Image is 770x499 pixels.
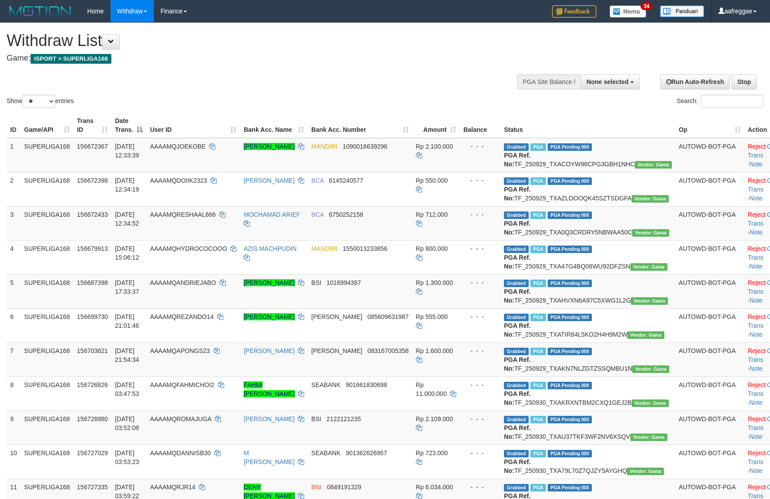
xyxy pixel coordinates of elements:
[675,308,744,342] td: AUTOWD-BOT-PGA
[748,313,766,320] a: Reject
[73,113,111,138] th: Trans ID: activate to sort column ascending
[146,113,240,138] th: User ID: activate to sort column ascending
[311,143,337,150] span: MANDIRI
[150,279,216,286] span: AAAAMQANDRIEJABO
[500,138,675,173] td: TF_250929_TXACOYW96CPG3GBH1NHC
[748,211,766,218] a: Reject
[504,314,529,321] span: Grabbed
[311,484,321,491] span: BNI
[660,74,730,89] a: Run Auto-Refresh
[504,254,530,270] b: PGA Ref. No:
[463,449,497,457] div: - - -
[311,347,362,354] span: [PERSON_NAME]
[416,381,447,397] span: Rp 11.000.000
[500,411,675,445] td: TF_250930_TXAU37TKF3WF2NV6XSQV
[750,433,763,440] a: Note
[150,211,216,218] span: AAAAMQRESHAAL666
[21,411,74,445] td: SUPERLIGA168
[587,78,629,85] span: None selected
[115,177,139,193] span: [DATE] 12:34:19
[748,449,766,457] a: Reject
[77,484,108,491] span: 156727335
[311,415,321,422] span: BSI
[748,347,766,354] a: Reject
[548,484,592,491] span: PGA Pending
[463,244,497,253] div: - - -
[504,348,529,355] span: Grabbed
[548,211,592,219] span: PGA Pending
[675,274,744,308] td: AUTOWD-BOT-PGA
[21,138,74,173] td: SUPERLIGA168
[77,279,108,286] span: 156687398
[308,113,412,138] th: Bank Acc. Number: activate to sort column ascending
[150,415,211,422] span: AAAAMQROMAJUGA
[416,484,453,491] span: Rp 6.034.000
[463,483,497,491] div: - - -
[675,342,744,376] td: AUTOWD-BOT-PGA
[416,211,448,218] span: Rp 712.000
[732,74,757,89] a: Stop
[463,142,497,151] div: - - -
[21,172,74,206] td: SUPERLIGA168
[504,288,530,304] b: PGA Ref. No:
[530,314,546,321] span: Marked by aafchhiseyha
[517,74,581,89] div: PGA Site Balance /
[500,308,675,342] td: TF_250929_TXATIR84L5KO2H4H9M2W
[77,415,108,422] span: 156726980
[500,240,675,274] td: TF_250929_TXA47G4BQ08WU92DFZSN
[748,245,766,252] a: Reject
[750,297,763,304] a: Note
[150,484,195,491] span: AAAAMQRJR14
[327,279,361,286] span: Copy 1016994387 to clipboard
[416,245,448,252] span: Rp 800.000
[7,376,21,411] td: 8
[22,95,55,108] select: Showentries
[244,415,294,422] a: [PERSON_NAME]
[463,415,497,423] div: - - -
[21,274,74,308] td: SUPERLIGA168
[150,143,206,150] span: AAAAMQJOEKOBE
[244,279,294,286] a: [PERSON_NAME]
[7,172,21,206] td: 2
[115,415,139,431] span: [DATE] 03:52:08
[244,177,294,184] a: [PERSON_NAME]
[150,245,227,252] span: AAAAMQHYDROCOCOOO
[530,484,546,491] span: Marked by aafnonsreyleab
[7,274,21,308] td: 5
[640,2,652,10] span: 34
[504,211,529,219] span: Grabbed
[21,376,74,411] td: SUPERLIGA168
[627,468,664,475] span: Vendor URL: https://trx31.1velocity.biz
[244,211,300,218] a: MOCHAMAD ARIEF
[343,245,387,252] span: Copy 1550013233856 to clipboard
[701,95,763,108] input: Search:
[675,240,744,274] td: AUTOWD-BOT-PGA
[7,240,21,274] td: 4
[343,143,387,150] span: Copy 1090016639296 to clipboard
[115,211,139,227] span: [DATE] 12:34:52
[77,381,108,388] span: 156726826
[412,113,460,138] th: Amount: activate to sort column ascending
[7,32,504,50] h1: Withdraw List
[21,113,74,138] th: Game/API: activate to sort column ascending
[504,484,529,491] span: Grabbed
[115,313,139,329] span: [DATE] 21:01:46
[675,138,744,173] td: AUTOWD-BOT-PGA
[327,484,361,491] span: Copy 0849191329 to clipboard
[675,172,744,206] td: AUTOWD-BOT-PGA
[548,314,592,321] span: PGA Pending
[311,381,340,388] span: SEABANK
[748,484,766,491] a: Reject
[244,245,297,252] a: AZIS MACHPUDIN
[416,415,453,422] span: Rp 2.109.000
[500,274,675,308] td: TF_250929_TXAHVXN6A97C5XWG1L2G
[635,161,672,169] span: Vendor URL: https://trx31.1velocity.biz
[750,161,763,168] a: Note
[346,381,387,388] span: Copy 901661830698 to clipboard
[632,399,669,407] span: Vendor URL: https://trx31.1velocity.biz
[329,211,363,218] span: Copy 6750252158 to clipboard
[630,434,667,441] span: Vendor URL: https://trx31.1velocity.biz
[311,279,321,286] span: BSI
[500,113,675,138] th: Status
[504,424,530,440] b: PGA Ref. No:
